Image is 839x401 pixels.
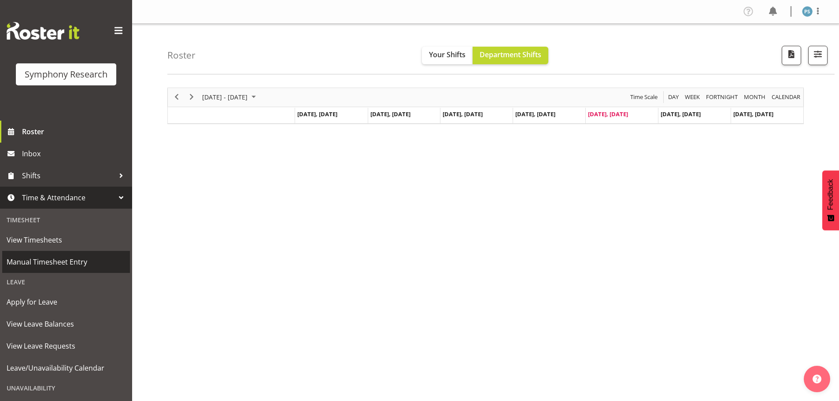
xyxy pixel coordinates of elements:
[2,291,130,313] a: Apply for Leave
[370,110,410,118] span: [DATE], [DATE]
[22,191,115,204] span: Time & Attendance
[2,229,130,251] a: View Timesheets
[667,92,680,103] button: Timeline Day
[429,50,466,59] span: Your Shifts
[22,147,128,160] span: Inbox
[7,255,126,269] span: Manual Timesheet Entry
[199,88,261,107] div: Sep 29 - Oct 05, 2025
[473,47,548,64] button: Department Shifts
[2,313,130,335] a: View Leave Balances
[7,317,126,331] span: View Leave Balances
[705,92,739,103] button: Fortnight
[7,361,126,375] span: Leave/Unavailability Calendar
[808,46,828,65] button: Filter Shifts
[2,251,130,273] a: Manual Timesheet Entry
[171,92,183,103] button: Previous
[297,110,337,118] span: [DATE], [DATE]
[2,379,130,397] div: Unavailability
[629,92,659,103] button: Time Scale
[802,6,813,17] img: paul-s-stoneham1982.jpg
[2,335,130,357] a: View Leave Requests
[201,92,260,103] button: October 2025
[480,50,541,59] span: Department Shifts
[629,92,658,103] span: Time Scale
[743,92,766,103] span: Month
[813,375,821,383] img: help-xxl-2.png
[201,92,248,103] span: [DATE] - [DATE]
[588,110,628,118] span: [DATE], [DATE]
[515,110,555,118] span: [DATE], [DATE]
[184,88,199,107] div: next period
[743,92,767,103] button: Timeline Month
[827,179,835,210] span: Feedback
[705,92,739,103] span: Fortnight
[7,339,126,353] span: View Leave Requests
[22,169,115,182] span: Shifts
[684,92,701,103] span: Week
[733,110,773,118] span: [DATE], [DATE]
[770,92,802,103] button: Month
[2,357,130,379] a: Leave/Unavailability Calendar
[167,88,804,124] div: Timeline Week of October 3, 2025
[2,273,130,291] div: Leave
[771,92,801,103] span: calendar
[684,92,702,103] button: Timeline Week
[7,295,126,309] span: Apply for Leave
[661,110,701,118] span: [DATE], [DATE]
[667,92,680,103] span: Day
[167,50,196,60] h4: Roster
[782,46,801,65] button: Download a PDF of the roster according to the set date range.
[25,68,107,81] div: Symphony Research
[443,110,483,118] span: [DATE], [DATE]
[169,88,184,107] div: previous period
[2,211,130,229] div: Timesheet
[186,92,198,103] button: Next
[822,170,839,230] button: Feedback - Show survey
[7,233,126,246] span: View Timesheets
[422,47,473,64] button: Your Shifts
[7,22,79,40] img: Rosterit website logo
[22,125,128,138] span: Roster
